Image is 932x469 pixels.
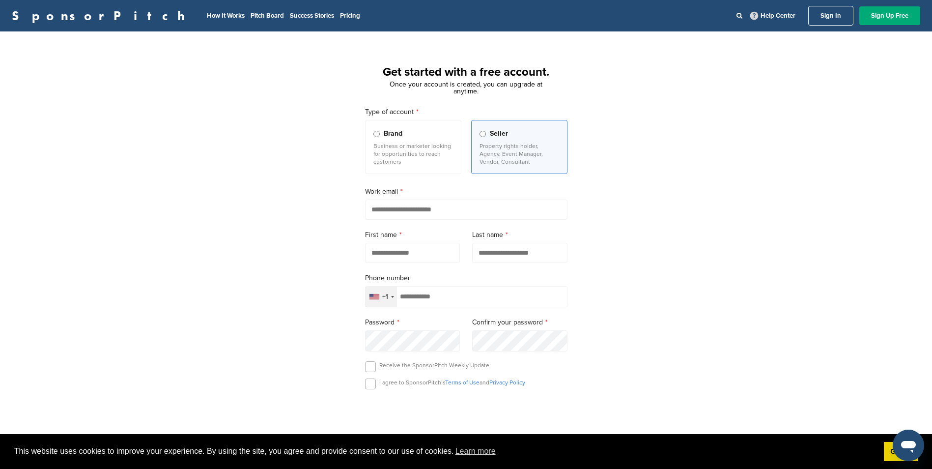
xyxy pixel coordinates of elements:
a: dismiss cookie message [884,442,918,462]
a: Sign In [808,6,853,26]
a: How It Works [207,12,245,20]
a: Pricing [340,12,360,20]
h1: Get started with a free account. [353,63,579,81]
label: Password [365,317,460,328]
a: Help Center [748,10,797,22]
a: Pitch Board [251,12,284,20]
p: Property rights holder, Agency, Event Manager, Vendor, Consultant [480,142,559,166]
iframe: reCAPTCHA [410,401,522,430]
input: Seller Property rights holder, Agency, Event Manager, Vendor, Consultant [480,131,486,137]
label: Type of account [365,107,567,117]
a: Sign Up Free [859,6,920,25]
span: Once your account is created, you can upgrade at anytime. [390,80,542,95]
label: Last name [472,230,567,240]
label: Work email [365,186,567,197]
label: Confirm your password [472,317,567,328]
a: Success Stories [290,12,334,20]
div: +1 [382,293,388,300]
label: First name [365,230,460,240]
a: Privacy Policy [489,379,525,386]
span: Seller [490,128,508,139]
a: SponsorPitch [12,9,191,22]
p: Receive the SponsorPitch Weekly Update [379,361,489,369]
span: Brand [384,128,402,139]
p: Business or marketer looking for opportunities to reach customers [373,142,453,166]
a: Terms of Use [445,379,480,386]
a: learn more about cookies [454,444,497,459]
label: Phone number [365,273,567,284]
iframe: Button to launch messaging window [893,430,924,461]
input: Brand Business or marketer looking for opportunities to reach customers [373,131,380,137]
span: This website uses cookies to improve your experience. By using the site, you agree and provide co... [14,444,876,459]
p: I agree to SponsorPitch’s and [379,379,525,386]
div: Selected country [366,287,397,307]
